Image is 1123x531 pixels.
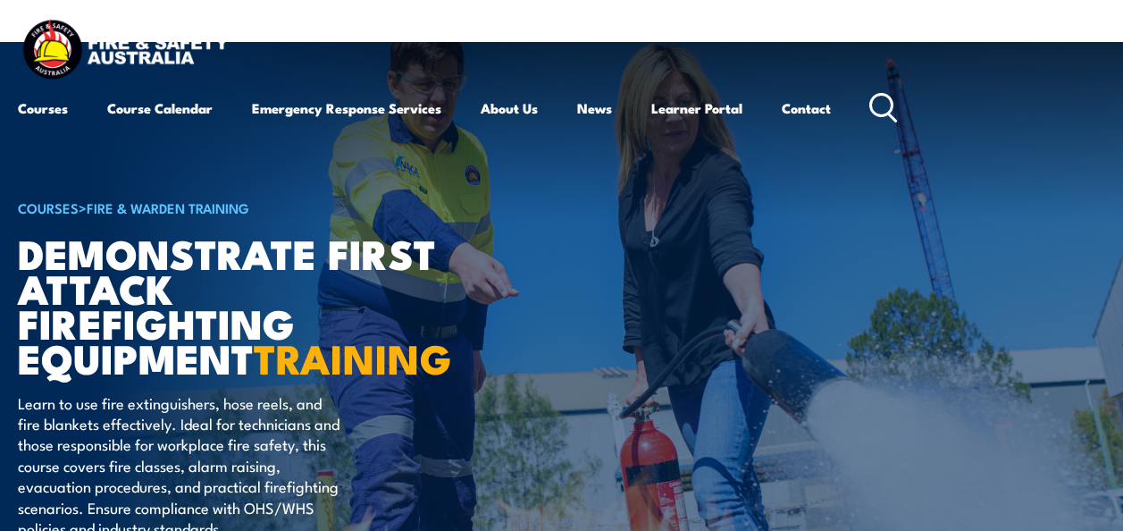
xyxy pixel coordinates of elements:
a: Learner Portal [651,87,742,130]
a: About Us [481,87,538,130]
a: Course Calendar [107,87,213,130]
a: News [577,87,612,130]
a: Courses [18,87,68,130]
h1: Demonstrate First Attack Firefighting Equipment [18,235,459,375]
strong: TRAINING [254,326,452,388]
a: Emergency Response Services [252,87,441,130]
a: Contact [782,87,831,130]
a: Fire & Warden Training [87,198,249,217]
a: COURSES [18,198,79,217]
h6: > [18,197,459,218]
